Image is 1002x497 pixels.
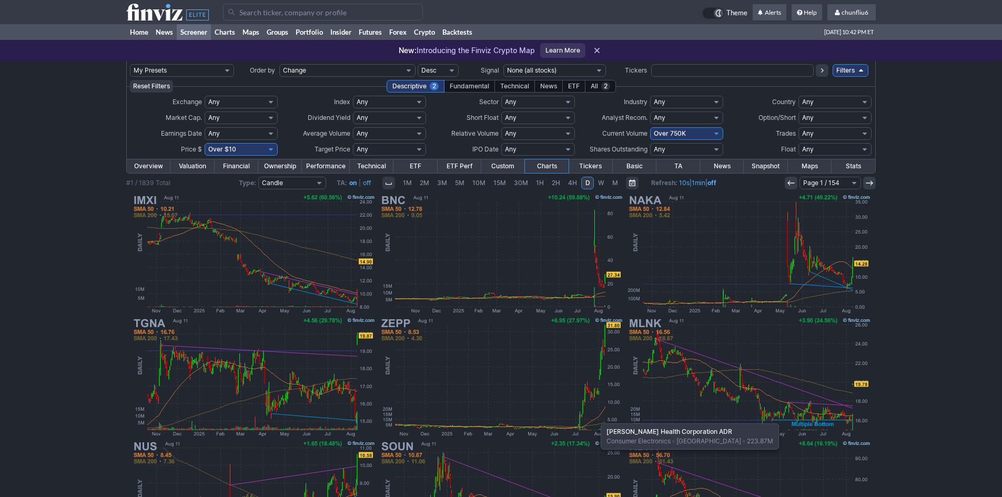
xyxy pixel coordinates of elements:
[130,80,173,93] button: Reset Filters
[781,145,796,153] span: Float
[355,24,386,40] a: Futures
[127,159,170,173] a: Overview
[173,98,202,106] span: Exchange
[337,179,347,187] b: TA:
[702,7,747,19] a: Theme
[472,179,485,187] span: 10M
[626,177,639,189] button: Range
[602,129,647,137] span: Current Volume
[552,179,560,187] span: 2H
[211,24,239,40] a: Charts
[359,179,361,187] span: |
[455,179,464,187] span: 5M
[490,177,510,189] a: 15M
[349,179,357,187] a: on
[481,159,525,173] a: Custom
[624,98,647,106] span: Industry
[525,159,569,173] a: Charts
[177,24,211,40] a: Screener
[152,24,177,40] a: News
[514,179,528,187] span: 30M
[601,82,610,90] span: 2
[707,179,716,187] a: off
[334,98,350,106] span: Index
[626,192,872,316] img: NAKA - Kindly MD Inc - Stock Price Chart
[788,159,832,173] a: Maps
[393,159,437,173] a: ETF
[472,145,499,153] span: IPO Date
[585,179,590,187] span: D
[403,179,412,187] span: 1M
[481,66,499,74] span: Signal
[327,24,355,40] a: Insider
[437,179,447,187] span: 3M
[651,179,677,187] b: Refresh:
[438,159,481,173] a: ETF Perf
[744,159,787,173] a: Snapshot
[609,177,622,189] a: M
[569,159,612,173] a: Tickers
[451,129,499,137] span: Relative Volume
[625,66,647,74] span: Tickers
[215,159,258,173] a: Financial
[350,159,393,173] a: Technical
[399,45,535,56] p: Introducing the Finviz Crypto Map
[494,80,535,93] div: Technical
[656,159,700,173] a: TA
[410,24,439,40] a: Crypto
[126,178,170,188] div: #1 / 1839 Total
[581,177,594,189] a: D
[315,145,350,153] span: Target Price
[594,177,608,189] a: W
[692,179,705,187] a: 1min
[363,179,371,187] a: off
[651,178,716,188] span: | |
[568,179,577,187] span: 4H
[433,177,451,189] a: 3M
[613,159,656,173] a: Basic
[626,316,872,439] img: MLNK - MeridianLink Inc - Stock Price Chart
[679,179,690,187] a: 10s
[439,24,476,40] a: Backtests
[239,179,256,187] b: Type:
[536,179,544,187] span: 1H
[223,4,423,21] input: Search
[161,129,202,137] span: Earnings Date
[469,177,489,189] a: 10M
[832,159,875,173] a: Stats
[263,24,292,40] a: Groups
[479,98,499,106] span: Sector
[671,437,676,445] span: •
[606,428,732,435] b: [PERSON_NAME] Health Corporation ADR
[444,80,495,93] div: Fundamental
[726,7,747,19] span: Theme
[130,192,377,316] img: IMXI - International Money Express Inc - Stock Price Chart
[181,145,202,153] span: Price $
[302,159,350,173] a: Performance
[493,179,506,187] span: 15M
[399,46,417,55] span: New:
[562,80,585,93] div: ETF
[467,114,499,121] span: Short Float
[430,82,439,90] span: 2
[378,316,624,439] img: ZEPP - Zepp Health Corporation ADR - Stock Price Chart
[590,145,647,153] span: Shares Outstanding
[534,80,563,93] div: News
[772,98,796,106] span: Country
[510,177,532,189] a: 30M
[258,159,302,173] a: Ownership
[386,24,410,40] a: Forex
[416,177,433,189] a: 2M
[741,437,747,445] span: •
[824,24,874,40] span: [DATE] 10:42 PM ET
[166,114,202,121] span: Market Cap.
[700,159,744,173] a: News
[548,177,564,189] a: 2H
[598,179,604,187] span: W
[451,177,468,189] a: 5M
[540,43,585,58] a: Learn More
[387,80,444,93] div: Descriptive
[585,80,616,93] div: All
[792,4,822,21] a: Help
